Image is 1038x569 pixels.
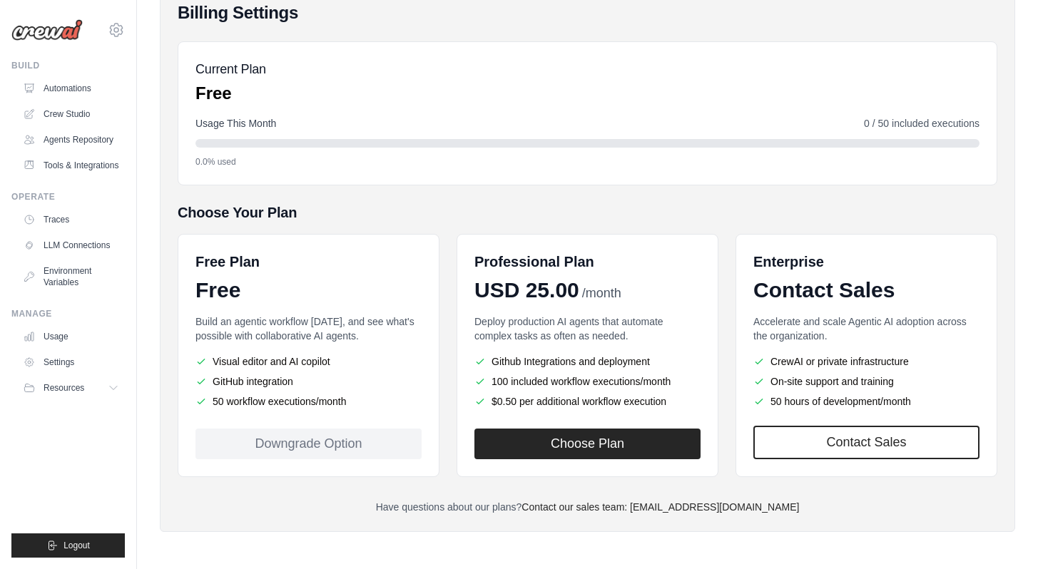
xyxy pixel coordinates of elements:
[195,82,266,105] p: Free
[11,308,125,319] div: Manage
[63,540,90,551] span: Logout
[195,156,236,168] span: 0.0% used
[967,501,1038,569] iframe: Chat Widget
[17,77,125,100] a: Automations
[17,351,125,374] a: Settings
[474,277,579,303] span: USD 25.00
[753,354,980,369] li: CrewAI or private infrastructure
[474,314,701,343] p: Deploy production AI agents that automate complex tasks as often as needed.
[17,103,125,125] a: Crew Studio
[474,252,594,272] h6: Professional Plan
[195,429,422,459] div: Downgrade Option
[195,59,266,79] h5: Current Plan
[17,234,125,257] a: LLM Connections
[195,374,422,389] li: GitHub integration
[195,394,422,409] li: 50 workflow executions/month
[753,394,980,409] li: 50 hours of development/month
[17,154,125,177] a: Tools & Integrations
[17,208,125,231] a: Traces
[195,277,422,303] div: Free
[11,191,125,203] div: Operate
[11,60,125,71] div: Build
[178,500,997,514] p: Have questions about our plans?
[195,252,260,272] h6: Free Plan
[11,19,83,41] img: Logo
[17,260,125,294] a: Environment Variables
[753,426,980,459] a: Contact Sales
[753,277,980,303] div: Contact Sales
[17,128,125,151] a: Agents Repository
[195,314,422,343] p: Build an agentic workflow [DATE], and see what's possible with collaborative AI agents.
[195,116,276,130] span: Usage This Month
[474,394,701,409] li: $0.50 per additional workflow execution
[178,1,997,24] h4: Billing Settings
[11,533,125,558] button: Logout
[474,429,701,459] button: Choose Plan
[44,382,84,394] span: Resources
[17,376,125,399] button: Resources
[864,116,980,130] span: 0 / 50 included executions
[753,252,980,272] h6: Enterprise
[474,374,701,389] li: 100 included workflow executions/month
[17,325,125,348] a: Usage
[753,374,980,389] li: On-site support and training
[195,354,422,369] li: Visual editor and AI copilot
[178,203,997,222] h5: Choose Your Plan
[582,284,621,303] span: /month
[967,501,1038,569] div: Widget de chat
[753,314,980,343] p: Accelerate and scale Agentic AI adoption across the organization.
[474,354,701,369] li: Github Integrations and deployment
[521,501,799,513] a: Contact our sales team: [EMAIL_ADDRESS][DOMAIN_NAME]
